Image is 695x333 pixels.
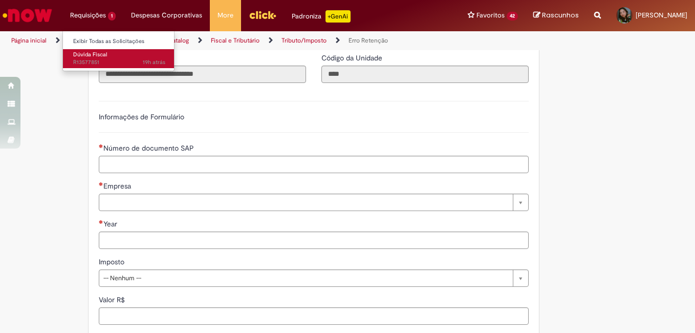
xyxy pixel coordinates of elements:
[99,257,126,266] span: Imposto
[321,53,384,63] label: Somente leitura - Código da Unidade
[70,10,106,20] span: Requisições
[1,5,54,26] img: ServiceNow
[292,10,351,23] div: Padroniza
[99,232,529,249] input: Year
[11,36,47,45] a: Página inicial
[542,10,579,20] span: Rascunhos
[103,181,133,191] span: Necessários - Empresa
[103,143,196,153] span: Número de documento SAP
[99,220,103,224] span: Necessários
[63,49,176,68] a: Aberto R13577851 : Dúvida Fiscal
[62,31,175,71] ul: Requisições
[99,66,306,83] input: Título
[108,12,116,20] span: 1
[218,10,233,20] span: More
[131,10,202,20] span: Despesas Corporativas
[73,51,107,58] span: Dúvida Fiscal
[8,31,455,50] ul: Trilhas de página
[99,295,127,304] span: Valor R$
[99,156,529,173] input: Número de documento SAP
[103,219,119,228] span: Year
[636,11,687,19] span: [PERSON_NAME]
[281,36,327,45] a: Tributo/Imposto
[143,58,165,66] span: 19h atrás
[143,58,165,66] time: 29/09/2025 15:42:45
[249,7,276,23] img: click_logo_yellow_360x200.png
[63,36,176,47] a: Exibir Todas as Solicitações
[211,36,259,45] a: Fiscal e Tributário
[99,307,529,325] input: Valor R$
[349,36,388,45] a: Erro Retenção
[476,10,505,20] span: Favoritos
[99,144,103,148] span: Necessários
[99,182,103,186] span: Necessários
[533,11,579,20] a: Rascunhos
[99,112,184,121] label: Informações de Formulário
[321,66,529,83] input: Código da Unidade
[321,53,384,63] span: Somente leitura - Código da Unidade
[99,194,529,211] a: Limpar campo Empresa
[507,12,518,20] span: 42
[73,58,165,67] span: R13577851
[325,10,351,23] p: +GenAi
[103,270,508,286] span: -- Nenhum --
